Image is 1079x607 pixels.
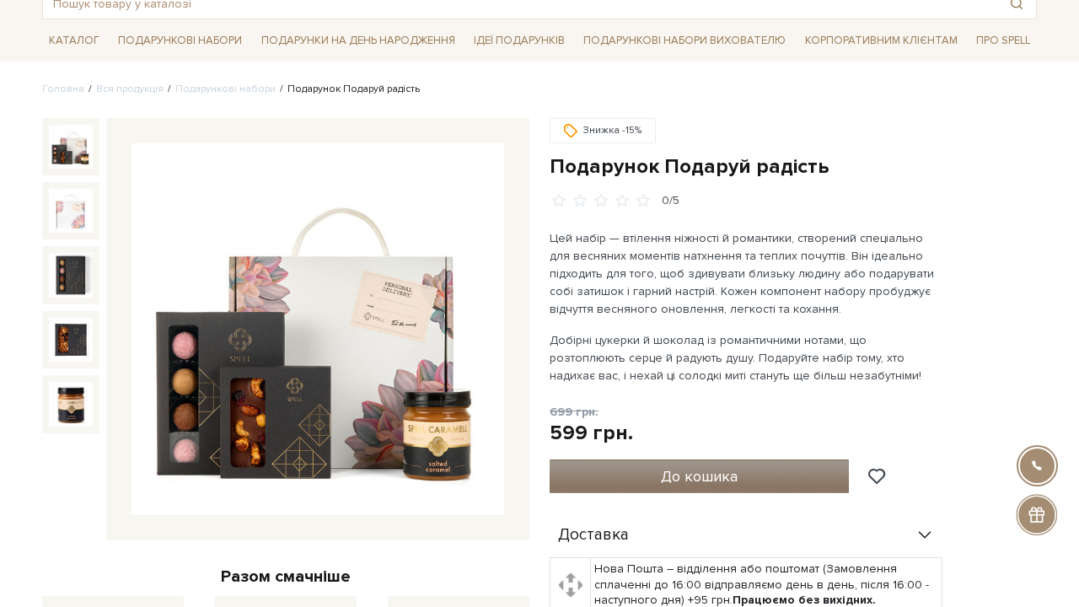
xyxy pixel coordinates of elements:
[42,566,529,588] div: Разом смачніше
[550,118,656,143] div: Знижка -15%
[550,229,945,318] p: Цей набір — втілення ніжності й романтики, створений спеціально для весняних моментів натхнення т...
[550,331,945,384] p: Добірні цукерки й шоколад із романтичними нотами, що розтоплюють серце й радують душу. Подаруйте ...
[175,83,276,95] a: Подарункові набори
[550,420,633,446] div: 599 грн.
[49,318,93,362] img: Подарунок Подаруй радість
[550,153,1037,180] h1: Подарунок Подаруй радість
[132,143,504,516] img: Подарунок Подаруй радість
[49,189,93,233] img: Подарунок Подаруй радість
[42,28,106,54] a: Каталог
[49,125,93,169] img: Подарунок Подаруй радість
[276,82,420,97] li: Подарунок Подаруй радість
[577,26,792,55] a: Подарункові набори вихователю
[255,28,462,54] a: Подарунки на День народження
[558,528,629,543] span: Доставка
[550,459,849,493] button: До кошика
[661,467,738,486] span: До кошика
[42,83,84,95] a: Головна
[467,28,572,54] a: Ідеї подарунків
[662,193,679,209] div: 0/5
[96,83,164,95] a: Вся продукція
[550,405,599,419] span: 699 грн.
[111,28,249,54] a: Подарункові набори
[798,26,964,55] a: Корпоративним клієнтам
[969,28,1037,54] a: Про Spell
[49,382,93,426] img: Подарунок Подаруй радість
[49,253,93,297] img: Подарунок Подаруй радість
[733,593,876,607] b: Працюємо без вихідних.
